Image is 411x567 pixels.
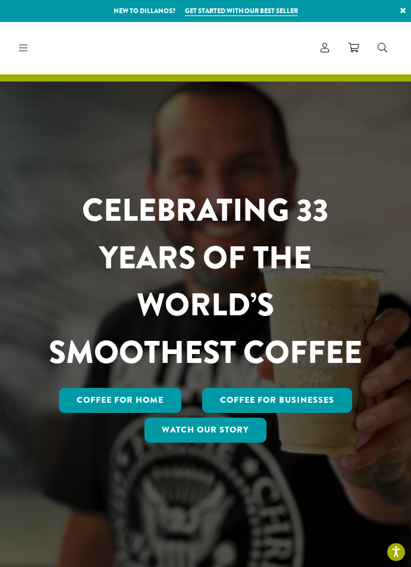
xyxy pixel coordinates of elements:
[185,6,298,16] a: Get started with our best seller
[145,418,267,443] a: Watch Our Story
[59,388,181,413] a: Coffee for Home
[368,38,397,58] a: Search
[42,187,369,376] h1: CELEBRATING 33 YEARS OF THE WORLD’S SMOOTHEST COFFEE
[202,388,352,413] a: Coffee For Businesses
